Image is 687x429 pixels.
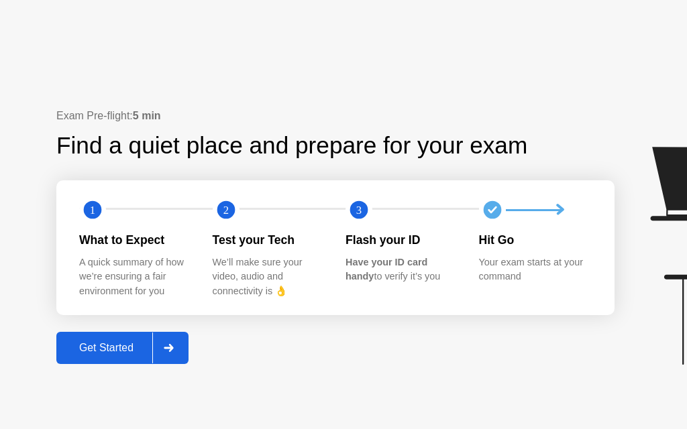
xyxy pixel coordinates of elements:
div: Find a quiet place and prepare for your exam [56,128,529,164]
div: Exam Pre-flight: [56,108,615,124]
text: 3 [356,204,362,217]
div: to verify it’s you [346,255,458,284]
div: A quick summary of how we’re ensuring a fair environment for you [79,255,191,299]
div: Get Started [60,342,152,354]
text: 2 [223,204,228,217]
b: Have your ID card handy [346,257,427,282]
div: What to Expect [79,231,191,249]
div: We’ll make sure your video, audio and connectivity is 👌 [213,255,325,299]
button: Get Started [56,332,189,364]
div: Hit Go [479,231,591,249]
text: 1 [90,204,95,217]
div: Flash your ID [346,231,458,249]
div: Your exam starts at your command [479,255,591,284]
b: 5 min [133,110,161,121]
div: Test your Tech [213,231,325,249]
